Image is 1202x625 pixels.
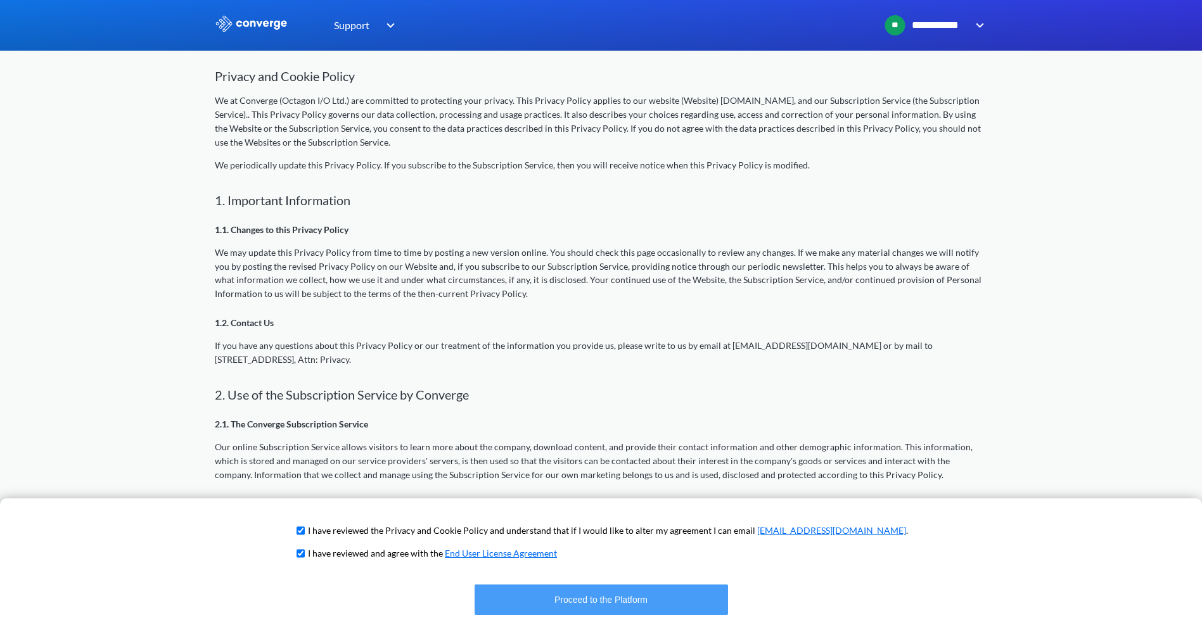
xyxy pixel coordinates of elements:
h2: Privacy and Cookie Policy [215,68,988,84]
h2: 1. Important Information [215,193,988,208]
img: downArrow.svg [378,18,399,33]
p: I have reviewed and agree with the [308,546,557,560]
button: Proceed to the Platform [475,584,728,615]
span: Support [334,17,369,33]
p: 2.1. The Converge Subscription Service [215,417,988,431]
p: If you have any questions about this Privacy Policy or our treatment of the information you provi... [215,339,988,367]
p: We may update this Privacy Policy from time to time by posting a new version online. You should c... [215,246,988,301]
p: Our online Subscription Service allows visitors to learn more about the company, download content... [215,440,988,482]
a: End User License Agreement [445,548,557,559]
img: logo_ewhite.svg [215,15,288,32]
a: [EMAIL_ADDRESS][DOMAIN_NAME] [757,525,906,536]
p: 1.1. Changes to this Privacy Policy [215,223,988,237]
p: I have reviewed the Privacy and Cookie Policy and understand that if I would like to alter my agr... [308,524,908,538]
img: downArrow.svg [968,18,988,33]
p: We at Converge (Octagon I/O Ltd.) are committed to protecting your privacy. This Privacy Policy a... [215,94,988,149]
p: We periodically update this Privacy Policy. If you subscribe to the Subscription Service, then yo... [215,158,988,172]
p: 1.2. Contact Us [215,316,988,330]
h2: 2. Use of the Subscription Service by Converge [215,387,988,402]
